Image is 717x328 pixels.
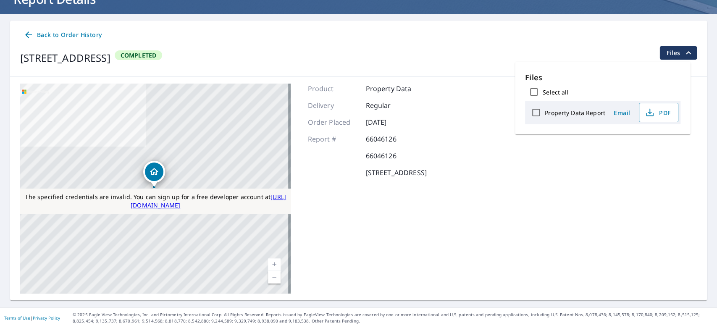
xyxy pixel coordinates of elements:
a: Back to Order History [20,27,105,43]
button: filesDropdownBtn-66046126 [659,46,697,60]
div: [STREET_ADDRESS] [20,50,110,66]
p: Property Data [365,84,416,94]
span: PDF [644,108,671,118]
div: Dropped pin, building 1, Residential property, 2923 S Meridian South Hill, WA 98373 [143,161,165,187]
span: Files [667,48,693,58]
p: Order Placed [307,117,358,127]
p: Delivery [307,100,358,110]
span: Completed [116,51,162,59]
a: Current Level 17, Zoom Out [268,271,281,283]
p: | [4,315,60,320]
a: Current Level 17, Zoom In [268,258,281,271]
p: [DATE] [365,117,416,127]
p: Product [307,84,358,94]
p: 66046126 [365,134,416,144]
span: Email [612,109,632,117]
p: Files [525,72,680,83]
p: Regular [365,100,416,110]
span: Back to Order History [24,30,102,40]
p: 66046126 [365,151,416,161]
p: © 2025 Eagle View Technologies, Inc. and Pictometry International Corp. All Rights Reserved. Repo... [73,312,713,324]
div: The specified credentials are invalid. You can sign up for a free developer account at [20,189,291,214]
button: Email [609,106,636,119]
p: [STREET_ADDRESS] [365,168,426,178]
button: PDF [639,103,678,122]
div: The specified credentials are invalid. You can sign up for a free developer account at http://www... [20,189,291,214]
a: [URL][DOMAIN_NAME] [131,193,286,209]
label: Property Data Report [545,109,605,117]
p: Report # [307,134,358,144]
a: Terms of Use [4,315,30,321]
label: Select all [543,88,568,96]
a: Privacy Policy [33,315,60,321]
